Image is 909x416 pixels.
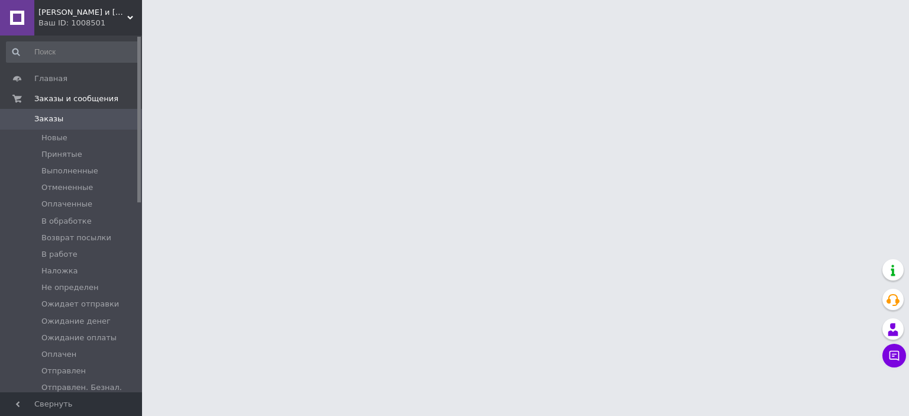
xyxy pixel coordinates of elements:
[34,93,118,104] span: Заказы и сообщения
[41,133,67,143] span: Новые
[6,41,140,63] input: Поиск
[41,333,117,343] span: Ожидание оплаты
[41,382,122,393] span: Отправлен. Безнал.
[41,149,82,160] span: Принятые
[34,114,63,124] span: Заказы
[41,349,76,360] span: Оплачен
[41,299,119,309] span: Ожидает отправки
[38,7,127,18] span: НАТАН и К.
[41,216,92,227] span: В обработке
[41,182,93,193] span: Отмененные
[41,199,92,209] span: Оплаченные
[41,366,86,376] span: Отправлен
[34,73,67,84] span: Главная
[41,166,98,176] span: Выполненные
[41,249,78,260] span: В работе
[41,316,111,327] span: Ожидание денег
[41,282,98,293] span: Не определен
[38,18,142,28] div: Ваш ID: 1008501
[41,233,111,243] span: Возврат посылки
[882,344,906,367] button: Чат с покупателем
[41,266,78,276] span: Наложка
